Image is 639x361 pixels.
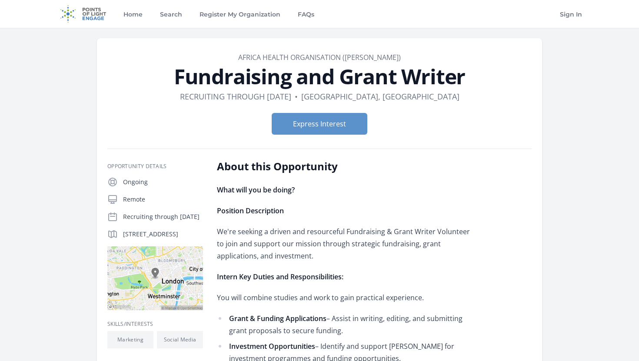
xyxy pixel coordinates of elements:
p: You will combine studies and work to gain practical experience. [217,291,471,304]
div: • [295,90,298,103]
h1: Fundraising and Grant Writer [107,66,532,87]
p: Ongoing [123,178,203,186]
dd: [GEOGRAPHIC_DATA], [GEOGRAPHIC_DATA] [301,90,459,103]
img: Map [107,246,203,310]
li: Marketing [107,331,153,348]
strong: Position Description [217,206,284,215]
li: – Assist in writing, editing, and submitting grant proposals to secure funding. [217,312,471,337]
li: Social Media [157,331,203,348]
p: Recruiting through [DATE] [123,212,203,221]
strong: Investment Opportunities [229,341,315,351]
dd: Recruiting through [DATE] [180,90,291,103]
h2: About this Opportunity [217,159,471,173]
h3: Skills/Interests [107,321,203,328]
strong: What will you be doing? [217,185,295,195]
button: Express Interest [272,113,367,135]
a: Africa Health Organisation ([PERSON_NAME]) [238,53,401,62]
strong: Grant & Funding Applications [229,314,326,323]
strong: Intern Key Duties and Responsibilities: [217,272,343,282]
p: Remote [123,195,203,204]
h3: Opportunity Details [107,163,203,170]
p: We're seeking a driven and resourceful Fundraising & Grant Writer Volunteer to join and support o... [217,225,471,262]
p: [STREET_ADDRESS] [123,230,203,238]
